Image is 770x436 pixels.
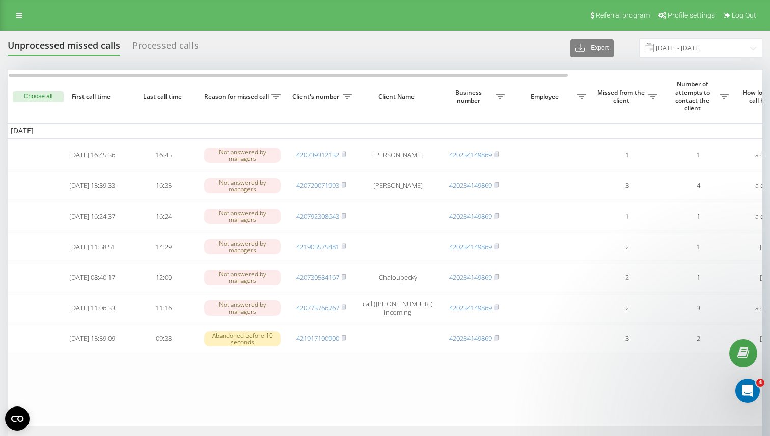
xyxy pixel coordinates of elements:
td: 16:45 [128,141,199,169]
td: 09:38 [128,325,199,353]
span: Client's number [291,93,343,101]
td: 3 [663,294,734,323]
a: 420739312132 [296,150,339,159]
td: 1 [591,141,663,169]
a: 420234149869 [449,150,492,159]
a: 420234149869 [449,242,492,251]
td: 2 [663,325,734,353]
a: 420792308643 [296,212,339,221]
td: 1 [663,202,734,230]
span: Profile settings [668,11,715,19]
span: 4 [756,379,764,387]
span: Log Out [732,11,756,19]
a: 420234149869 [449,181,492,190]
span: Last call time [136,93,191,101]
div: Not answered by managers [204,178,281,193]
td: 2 [591,232,663,261]
td: [DATE] 11:06:33 [57,294,128,323]
td: 2 [591,294,663,323]
div: Not answered by managers [204,209,281,224]
span: Employee [515,93,577,101]
td: 3 [591,325,663,353]
button: Choose all [13,91,64,102]
a: 420234149869 [449,303,492,312]
div: Not answered by managers [204,239,281,254]
td: [DATE] 11:58:51 [57,232,128,261]
td: [DATE] 15:39:33 [57,171,128,200]
td: 1 [663,141,734,169]
span: First call time [65,93,120,101]
td: 4 [663,171,734,200]
td: [DATE] 16:45:36 [57,141,128,169]
a: 420234149869 [449,273,492,282]
a: 420234149869 [449,334,492,343]
span: Number of attempts to contact the client [668,80,720,112]
a: 420720071993 [296,181,339,190]
div: Abandoned before 10 seconds [204,331,281,346]
a: 420773766767 [296,303,339,312]
td: 16:35 [128,171,199,200]
td: 1 [591,202,663,230]
button: Open CMP widget [5,406,30,431]
td: 2 [591,263,663,292]
td: 1 [663,263,734,292]
td: Chaloupecký [357,263,438,292]
span: Missed from the client [596,89,648,104]
td: 1 [663,232,734,261]
td: 16:24 [128,202,199,230]
a: 421905575481 [296,242,339,251]
div: Not answered by managers [204,300,281,315]
td: 12:00 [128,263,199,292]
td: call ([PHONE_NUMBER]) Incoming [357,294,438,323]
button: Export [570,39,614,57]
span: Client Name [366,93,430,101]
td: [PERSON_NAME] [357,141,438,169]
td: 11:16 [128,294,199,323]
td: [PERSON_NAME] [357,171,438,200]
div: Processed calls [132,40,199,56]
td: 14:29 [128,232,199,261]
td: 3 [591,171,663,200]
div: Unprocessed missed calls [8,40,120,56]
a: 420234149869 [449,212,492,221]
td: [DATE] 16:24:37 [57,202,128,230]
a: 420730584167 [296,273,339,282]
span: Business number [444,89,496,104]
span: Referral program [596,11,650,19]
span: Reason for missed call [204,93,271,101]
div: Not answered by managers [204,270,281,285]
div: Not answered by managers [204,148,281,163]
td: [DATE] 08:40:17 [57,263,128,292]
td: [DATE] 15:59:09 [57,325,128,353]
iframe: Intercom live chat [735,379,760,403]
a: 421917100900 [296,334,339,343]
